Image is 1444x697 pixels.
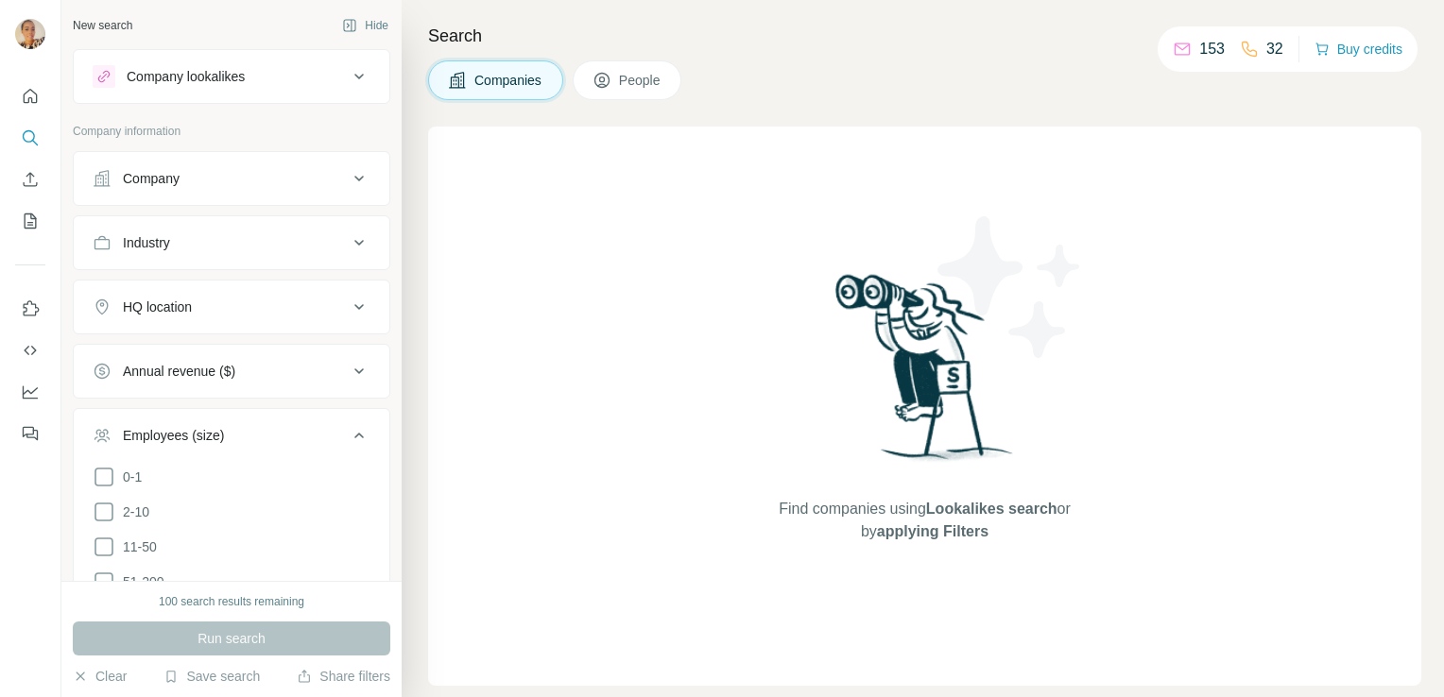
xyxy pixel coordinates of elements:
button: Use Surfe API [15,333,45,367]
div: Company [123,169,180,188]
span: applying Filters [877,523,988,539]
h4: Search [428,23,1421,49]
button: Enrich CSV [15,162,45,196]
span: 2-10 [115,502,149,521]
button: Employees (size) [74,413,389,466]
div: New search [73,17,132,34]
span: 51-200 [115,572,164,591]
button: Hide [329,11,402,40]
span: Companies [474,71,543,90]
img: Surfe Illustration - Woman searching with binoculars [827,269,1023,480]
button: Annual revenue ($) [74,348,389,394]
button: Use Surfe on LinkedIn [15,292,45,326]
button: Share filters [297,667,390,686]
button: Quick start [15,79,45,113]
div: Company lookalikes [127,67,245,86]
button: Dashboard [15,375,45,409]
span: Lookalikes search [926,501,1057,517]
p: Company information [73,123,390,140]
button: Company [74,156,389,201]
div: Employees (size) [123,426,224,445]
button: HQ location [74,284,389,330]
div: HQ location [123,297,192,316]
img: Avatar [15,19,45,49]
button: Save search [163,667,260,686]
button: Feedback [15,416,45,450]
div: Annual revenue ($) [123,362,235,381]
span: 0-1 [115,467,142,486]
button: Industry [74,220,389,265]
button: Clear [73,667,127,686]
button: My lists [15,204,45,238]
div: Industry [123,233,170,252]
div: 100 search results remaining [159,593,304,610]
button: Search [15,121,45,155]
span: Find companies using or by [773,498,1075,543]
p: 153 [1199,38,1225,60]
button: Company lookalikes [74,54,389,99]
span: People [619,71,662,90]
img: Surfe Illustration - Stars [925,202,1095,372]
p: 32 [1266,38,1283,60]
button: Buy credits [1315,36,1402,62]
span: 11-50 [115,537,157,556]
